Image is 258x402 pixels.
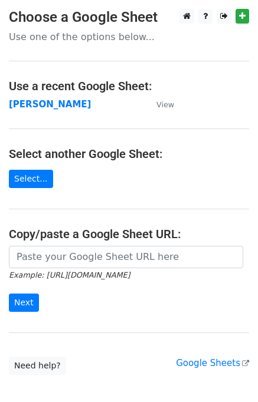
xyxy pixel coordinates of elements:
a: Select... [9,170,53,188]
a: Need help? [9,357,66,375]
a: Google Sheets [176,358,249,368]
h4: Copy/paste a Google Sheet URL: [9,227,249,241]
h4: Use a recent Google Sheet: [9,79,249,93]
input: Paste your Google Sheet URL here [9,246,243,268]
h4: Select another Google Sheet: [9,147,249,161]
input: Next [9,294,39,312]
p: Use one of the options below... [9,31,249,43]
a: View [145,99,174,110]
h3: Choose a Google Sheet [9,9,249,26]
small: View [156,100,174,109]
a: [PERSON_NAME] [9,99,91,110]
small: Example: [URL][DOMAIN_NAME] [9,271,130,279]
